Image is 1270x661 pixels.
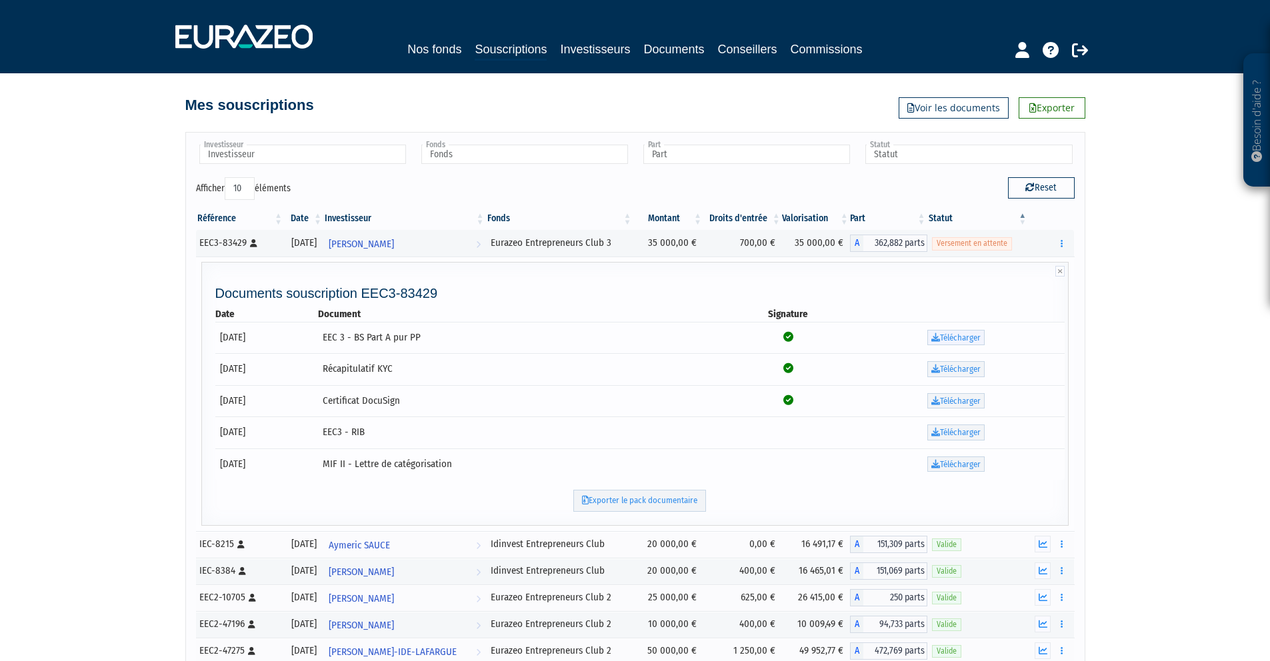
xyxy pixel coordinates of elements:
[175,25,313,49] img: 1732889491-logotype_eurazeo_blanc_rvb.png
[318,448,729,480] td: MIF II - Lettre de catégorisation
[215,448,318,480] td: [DATE]
[215,322,318,354] td: [DATE]
[573,490,706,512] a: Exporter le pack documentaire
[318,353,729,385] td: Récapitulatif KYC
[1008,177,1075,199] button: Reset
[932,592,961,604] span: Valide
[850,589,927,606] div: A - Eurazeo Entrepreneurs Club 2
[863,589,927,606] span: 250 parts
[248,620,255,628] i: [Français] Personne physique
[1249,61,1265,181] p: Besoin d'aide ?
[329,533,390,558] span: Aymeric SAUCE
[927,393,985,409] a: Télécharger
[850,207,927,230] th: Part: activer pour trier la colonne par ordre croissant
[782,207,850,230] th: Valorisation: activer pour trier la colonne par ordre croissant
[318,322,729,354] td: EEC 3 - BS Part A pur PP
[703,531,782,558] td: 0,00 €
[932,645,961,658] span: Valide
[199,590,280,604] div: EEC2-10705
[284,207,323,230] th: Date: activer pour trier la colonne par ordre croissant
[248,647,255,655] i: [Français] Personne physique
[476,586,481,611] i: Voir l'investisseur
[476,232,481,257] i: Voir l'investisseur
[215,307,318,321] th: Date
[633,531,703,558] td: 20 000,00 €
[850,536,927,553] div: A - Idinvest Entrepreneurs Club
[782,558,850,584] td: 16 465,01 €
[407,40,461,59] a: Nos fonds
[215,353,318,385] td: [DATE]
[476,560,481,584] i: Voir l'investisseur
[927,456,985,472] a: Télécharger
[782,531,850,558] td: 16 491,17 €
[196,177,291,200] label: Afficher éléments
[644,40,705,59] a: Documents
[927,207,1029,230] th: Statut : activer pour trier la colonne par ordre d&eacute;croissant
[927,424,985,440] a: Télécharger
[318,385,729,417] td: Certificat DocuSign
[1019,97,1085,119] a: Exporter
[323,558,486,584] a: [PERSON_NAME]
[249,594,256,602] i: [Français] Personne physique
[932,565,961,578] span: Valide
[850,235,863,252] span: A
[323,611,486,638] a: [PERSON_NAME]
[703,558,782,584] td: 400,00 €
[932,618,961,631] span: Valide
[850,562,863,580] span: A
[863,235,927,252] span: 362,882 parts
[323,207,486,230] th: Investisseur: activer pour trier la colonne par ordre croissant
[318,307,729,321] th: Document
[850,562,927,580] div: A - Idinvest Entrepreneurs Club
[196,207,285,230] th: Référence : activer pour trier la colonne par ordre croissant
[289,590,319,604] div: [DATE]
[718,40,777,59] a: Conseillers
[850,536,863,553] span: A
[215,286,1065,301] h4: Documents souscription EEC3-83429
[329,613,394,638] span: [PERSON_NAME]
[476,613,481,638] i: Voir l'investisseur
[289,537,319,551] div: [DATE]
[185,97,314,113] h4: Mes souscriptions
[329,232,394,257] span: [PERSON_NAME]
[486,207,633,230] th: Fonds: activer pour trier la colonne par ordre croissant
[250,239,257,247] i: [Français] Personne physique
[289,236,319,250] div: [DATE]
[927,361,985,377] a: Télécharger
[318,416,729,448] td: EEC3 - RIB
[491,644,629,658] div: Eurazeo Entrepreneurs Club 2
[863,642,927,660] span: 472,769 parts
[491,537,629,551] div: Idinvest Entrepreneurs Club
[239,567,246,575] i: [Français] Personne physique
[199,617,280,631] div: EEC2-47196
[199,644,280,658] div: EEC2-47275
[633,611,703,638] td: 10 000,00 €
[863,536,927,553] span: 151,309 parts
[850,235,927,252] div: A - Eurazeo Entrepreneurs Club 3
[199,537,280,551] div: IEC-8215
[863,562,927,580] span: 151,069 parts
[782,584,850,611] td: 26 415,00 €
[791,40,863,59] a: Commissions
[476,533,481,558] i: Voir l'investisseur
[703,584,782,611] td: 625,00 €
[323,584,486,611] a: [PERSON_NAME]
[560,40,630,59] a: Investisseurs
[703,230,782,257] td: 700,00 €
[932,237,1012,250] span: Versement en attente
[850,642,927,660] div: A - Eurazeo Entrepreneurs Club 2
[491,564,629,578] div: Idinvest Entrepreneurs Club
[633,558,703,584] td: 20 000,00 €
[199,236,280,250] div: EEC3-83429
[850,616,863,633] span: A
[491,236,629,250] div: Eurazeo Entrepreneurs Club 3
[703,207,782,230] th: Droits d'entrée: activer pour trier la colonne par ordre croissant
[289,644,319,658] div: [DATE]
[199,564,280,578] div: IEC-8384
[215,385,318,417] td: [DATE]
[850,589,863,606] span: A
[491,590,629,604] div: Eurazeo Entrepreneurs Club 2
[323,230,486,257] a: [PERSON_NAME]
[863,616,927,633] span: 94,733 parts
[215,416,318,448] td: [DATE]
